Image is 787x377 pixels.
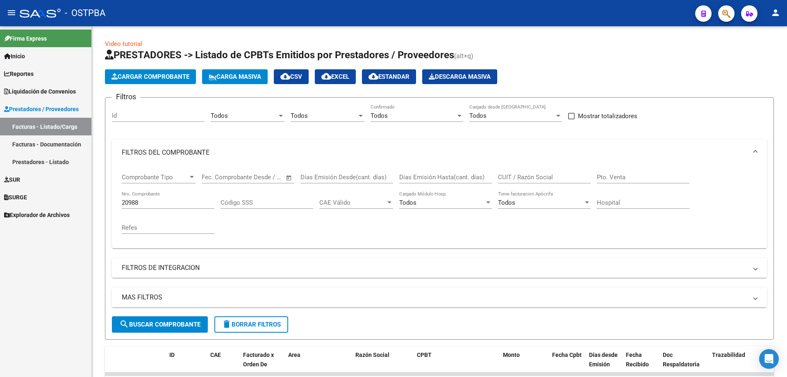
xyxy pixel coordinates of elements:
[589,352,618,368] span: Días desde Emisión
[202,174,235,181] input: Fecha inicio
[112,166,767,248] div: FILTROS DEL COMPROBANTE
[771,8,780,18] mat-icon: person
[454,52,473,60] span: (alt+q)
[422,69,497,84] app-download-masive: Descarga masiva de comprobantes (adjuntos)
[243,352,274,368] span: Facturado x Orden De
[422,69,497,84] button: Descarga Masiva
[222,319,232,329] mat-icon: delete
[321,73,349,80] span: EXCEL
[417,352,432,358] span: CPBT
[319,199,386,206] span: CAE Válido
[112,288,767,307] mat-expansion-panel-header: MAS FILTROS
[119,319,129,329] mat-icon: search
[211,112,228,119] span: Todos
[105,69,196,84] button: Cargar Comprobante
[503,352,520,358] span: Monto
[4,87,76,96] span: Liquidación de Convenios
[4,105,79,114] span: Prestadores / Proveedores
[209,73,261,80] span: Carga Masiva
[321,71,331,81] mat-icon: cloud_download
[663,352,700,368] span: Doc Respaldatoria
[280,71,290,81] mat-icon: cloud_download
[122,293,747,302] mat-panel-title: MAS FILTROS
[274,69,309,84] button: CSV
[315,69,356,84] button: EXCEL
[242,174,282,181] input: Fecha fin
[111,73,189,80] span: Cargar Comprobante
[368,71,378,81] mat-icon: cloud_download
[112,258,767,278] mat-expansion-panel-header: FILTROS DE INTEGRACION
[65,4,105,22] span: - OSTPBA
[214,316,288,333] button: Borrar Filtros
[4,52,25,61] span: Inicio
[112,91,140,103] h3: Filtros
[291,112,308,119] span: Todos
[355,352,389,358] span: Razón Social
[626,352,649,368] span: Fecha Recibido
[119,321,200,328] span: Buscar Comprobante
[368,73,409,80] span: Estandar
[469,112,487,119] span: Todos
[712,352,745,358] span: Trazabilidad
[4,193,27,202] span: SURGE
[7,8,16,18] mat-icon: menu
[222,321,281,328] span: Borrar Filtros
[122,174,188,181] span: Comprobante Tipo
[552,352,582,358] span: Fecha Cpbt
[202,69,268,84] button: Carga Masiva
[112,316,208,333] button: Buscar Comprobante
[578,111,637,121] span: Mostrar totalizadores
[288,352,300,358] span: Area
[210,352,221,358] span: CAE
[122,148,747,157] mat-panel-title: FILTROS DEL COMPROBANTE
[4,34,47,43] span: Firma Express
[284,173,294,183] button: Open calendar
[4,210,70,219] span: Explorador de Archivos
[759,349,779,369] div: Open Intercom Messenger
[4,175,20,184] span: SUR
[169,352,175,358] span: ID
[399,199,416,206] span: Todos
[105,49,454,61] span: PRESTADORES -> Listado de CPBTs Emitidos por Prestadores / Proveedores
[4,69,34,78] span: Reportes
[105,40,142,48] a: Video tutorial
[122,263,747,272] mat-panel-title: FILTROS DE INTEGRACION
[280,73,302,80] span: CSV
[429,73,491,80] span: Descarga Masiva
[371,112,388,119] span: Todos
[112,139,767,166] mat-expansion-panel-header: FILTROS DEL COMPROBANTE
[362,69,416,84] button: Estandar
[498,199,515,206] span: Todos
